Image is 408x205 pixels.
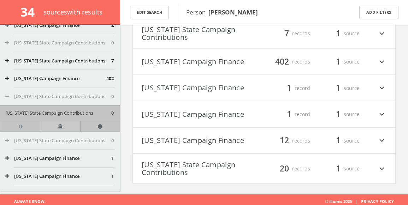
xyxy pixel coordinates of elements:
div: source [317,56,360,68]
button: [US_STATE] State Campaign Contributions [5,93,111,100]
div: source [317,135,360,147]
span: 402 [272,55,292,68]
span: 402 [106,75,114,82]
div: record [268,82,310,94]
b: [PERSON_NAME] [208,8,258,16]
span: Person [186,8,258,16]
span: 1 [333,162,344,175]
span: 1 [333,55,344,68]
span: 2 [111,22,114,29]
div: source [317,161,360,176]
span: 1 [333,82,344,94]
span: 0 [111,110,114,117]
button: [US_STATE] State Campaign Contributions [142,26,264,41]
span: 1 [284,82,295,94]
i: expand_more [377,135,386,147]
div: records [268,161,310,176]
button: [US_STATE] Campaign Finance [5,22,111,29]
button: [US_STATE] State Campaign Contributions [5,137,111,144]
button: [US_STATE] Campaign Finance [5,155,111,162]
div: source [317,26,360,41]
span: 1 [111,155,114,162]
i: expand_more [377,108,386,120]
span: 20 [277,162,292,175]
button: [US_STATE] Campaign Finance [5,191,111,198]
button: [US_STATE] Campaign Finance [5,75,106,82]
span: 1 [284,108,295,120]
span: | [352,199,360,204]
button: [US_STATE] Campaign Finance [5,173,111,180]
a: Privacy Policy [361,199,394,204]
div: records [268,26,310,41]
button: [US_STATE] State Campaign Contributions [5,40,111,47]
button: [US_STATE] Campaign Finance [142,56,264,68]
button: Edit Search [130,6,169,19]
button: [US_STATE] State Campaign Contributions [5,110,111,117]
div: source [317,108,360,120]
span: 1 [333,27,344,40]
button: [US_STATE] State Campaign Contributions [142,161,264,176]
a: Verify at source [40,121,80,132]
i: expand_more [377,161,386,176]
span: 34 [20,4,41,20]
button: [US_STATE] Campaign Finance [142,82,264,94]
span: 0 [111,40,114,47]
i: expand_more [377,82,386,94]
button: Add Filters [359,6,398,19]
span: 7 [281,27,292,40]
span: 1 [333,108,344,120]
button: [US_STATE] Campaign Finance [142,135,264,147]
span: 0 [111,191,114,198]
span: 0 [111,93,114,100]
span: 0 [111,137,114,144]
i: expand_more [377,56,386,68]
span: 12 [277,134,292,147]
div: record [268,108,310,120]
span: source s with results [43,8,103,16]
button: [US_STATE] State Campaign Contributions [5,58,111,65]
button: [US_STATE] Campaign Finance [142,108,264,120]
div: source [317,82,360,94]
span: 1 [111,173,114,180]
div: records [268,56,310,68]
i: expand_more [377,26,386,41]
span: 1 [333,134,344,147]
div: records [268,135,310,147]
span: 7 [111,58,114,65]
